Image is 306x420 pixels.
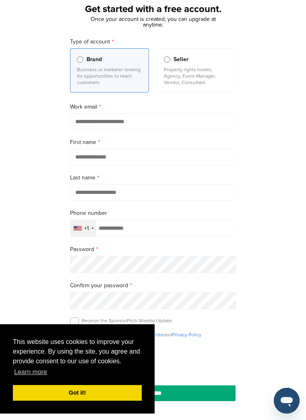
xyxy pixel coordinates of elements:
[91,16,216,28] span: Once your account is created, you can upgrade at anytime.
[77,56,83,63] input: Brand Business or marketer looking for opportunities to reach customers
[70,220,96,237] div: Selected country
[70,138,236,147] label: First name
[164,66,229,86] p: Property rights holder, Agency, Event Manager, Vendor, Consultant
[274,388,300,414] iframe: Button to launch messaging window
[70,173,236,182] label: Last name
[13,385,142,401] a: dismiss cookie message
[77,66,142,86] p: Business or marketer looking for opportunities to reach customers
[70,281,236,290] label: Confirm your password
[13,366,48,378] a: learn more about cookies
[70,103,236,111] label: Work email
[70,245,236,254] label: Password
[70,209,236,218] label: Phone number
[60,2,246,16] h1: Get started with a free account.
[164,56,170,63] input: Seller Property rights holder, Agency, Event Manager, Vendor, Consultant
[13,337,142,378] span: This website uses cookies to improve your experience. By using the site, you agree and provide co...
[174,55,188,64] span: Seller
[70,37,236,46] label: Type of account
[82,317,172,324] p: Receive the SponsorPitch Weekly Update
[172,332,201,338] a: Privacy Policy
[87,55,102,64] span: Brand
[84,226,89,231] div: +1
